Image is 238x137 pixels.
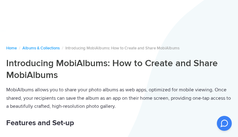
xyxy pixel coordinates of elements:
[6,46,17,51] a: Home
[65,46,180,51] span: Introducing MobiAlbums: How to Create and Share MobiAlbums
[6,117,232,129] h2: Features and Set-up
[6,57,232,81] h1: Introducing MobiAlbums: How to Create and Share MobiAlbums
[62,46,63,51] span: /
[6,86,232,111] p: MobiAlbums allows you to share your photo albums as web apps, optimized for mobile viewing. Once ...
[22,46,60,51] a: Albums & Collections
[19,46,20,51] span: /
